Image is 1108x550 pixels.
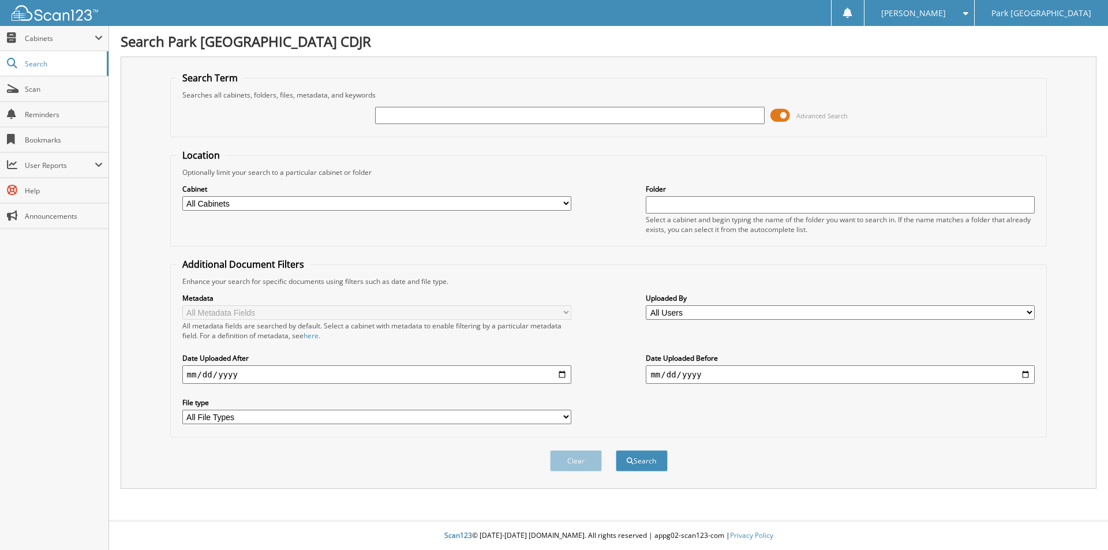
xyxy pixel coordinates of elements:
span: Park [GEOGRAPHIC_DATA] [991,10,1091,17]
span: Scan [25,84,103,94]
span: Announcements [25,211,103,221]
span: Advanced Search [796,111,848,120]
div: Searches all cabinets, folders, files, metadata, and keywords [177,90,1041,100]
label: Date Uploaded Before [646,353,1035,363]
label: Date Uploaded After [182,353,571,363]
input: end [646,365,1035,384]
label: File type [182,398,571,407]
span: Search [25,59,101,69]
span: User Reports [25,160,95,170]
div: Select a cabinet and begin typing the name of the folder you want to search in. If the name match... [646,215,1035,234]
div: Optionally limit your search to a particular cabinet or folder [177,167,1041,177]
label: Folder [646,184,1035,194]
a: Privacy Policy [730,530,773,540]
div: All metadata fields are searched by default. Select a cabinet with metadata to enable filtering b... [182,321,571,341]
a: here [304,331,319,341]
div: Enhance your search for specific documents using filters such as date and file type. [177,276,1041,286]
img: scan123-logo-white.svg [12,5,98,21]
span: Bookmarks [25,135,103,145]
button: Search [616,450,668,472]
button: Clear [550,450,602,472]
span: Cabinets [25,33,95,43]
span: Help [25,186,103,196]
input: start [182,365,571,384]
div: © [DATE]-[DATE] [DOMAIN_NAME]. All rights reserved | appg02-scan123-com | [109,522,1108,550]
h1: Search Park [GEOGRAPHIC_DATA] CDJR [121,32,1096,51]
legend: Location [177,149,226,162]
legend: Additional Document Filters [177,258,310,271]
span: Reminders [25,110,103,119]
label: Cabinet [182,184,571,194]
span: Scan123 [444,530,472,540]
iframe: Chat Widget [1050,495,1108,550]
label: Uploaded By [646,293,1035,303]
label: Metadata [182,293,571,303]
legend: Search Term [177,72,244,84]
span: [PERSON_NAME] [881,10,946,17]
